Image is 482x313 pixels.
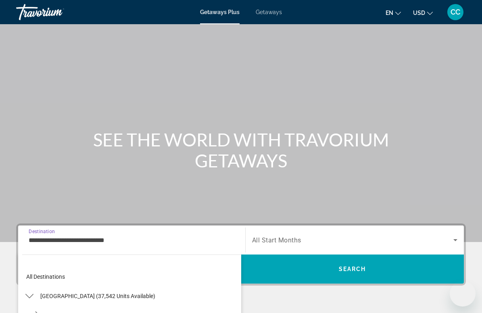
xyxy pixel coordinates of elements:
a: Getaways Plus [200,9,240,15]
iframe: Button to launch messaging window [450,281,476,307]
span: [GEOGRAPHIC_DATA] (37,542 units available) [40,293,155,299]
input: Select destination [29,236,235,245]
button: Select destination: United States (37,542 units available) [36,289,159,303]
button: Toggle United States (37,542 units available) submenu [22,289,36,303]
button: Search [241,255,464,284]
button: User Menu [445,4,466,21]
span: All destinations [26,273,65,280]
div: Search widget [18,225,464,284]
span: Destination [29,228,55,234]
a: Travorium [16,2,97,23]
button: Change language [386,7,401,19]
button: Select destination: All destinations [22,269,241,284]
span: CC [451,8,460,16]
button: Change currency [413,7,433,19]
span: en [386,10,393,16]
a: Getaways [256,9,282,15]
span: Search [339,266,366,272]
span: All Start Months [252,236,301,244]
span: USD [413,10,425,16]
h1: SEE THE WORLD WITH TRAVORIUM GETAWAYS [90,129,392,171]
